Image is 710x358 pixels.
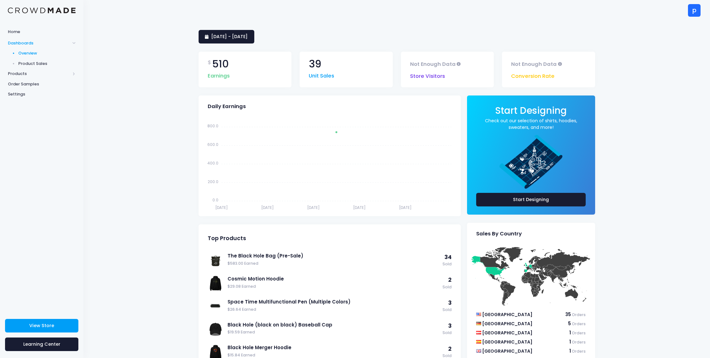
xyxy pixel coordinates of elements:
[476,193,586,206] a: Start Designing
[207,142,218,147] tspan: 600.0
[207,179,218,184] tspan: 200.0
[410,69,445,80] span: Store Visitors
[476,231,522,237] span: Sales By Country
[207,124,218,129] tspan: 800.0
[228,252,439,259] a: The Black Hole Bag (Pre-Sale)
[444,253,452,261] span: 34
[307,205,320,210] tspan: [DATE]
[442,284,452,290] span: Sold
[228,284,439,290] span: $29.08 Earned
[309,59,321,69] span: 39
[208,103,246,110] span: Daily Earnings
[565,311,571,318] span: 35
[208,69,230,80] span: Earnings
[572,349,586,354] span: Orders
[5,338,78,351] a: Learning Center
[448,322,452,330] span: 3
[353,205,366,210] tspan: [DATE]
[8,8,76,14] img: Logo
[448,276,452,284] span: 2
[495,104,567,117] span: Start Designing
[309,69,334,80] span: Unit Sales
[8,81,76,87] span: Order Samples
[442,330,452,336] span: Sold
[572,330,586,336] span: Orders
[228,329,439,335] span: $19.59 Earned
[572,321,586,326] span: Orders
[495,109,567,115] a: Start Designing
[569,338,571,345] span: 1
[482,311,532,318] span: [GEOGRAPHIC_DATA]
[410,59,456,69] span: Not Enough Data
[261,205,273,210] tspan: [DATE]
[228,307,439,313] span: $26.64 Earned
[482,339,532,345] span: [GEOGRAPHIC_DATA]
[8,29,76,35] span: Home
[23,341,60,347] span: Learning Center
[5,319,78,332] a: View Store
[8,40,70,46] span: Dashboards
[442,261,452,267] span: Sold
[215,205,228,210] tspan: [DATE]
[482,348,532,354] span: [GEOGRAPHIC_DATA]
[208,59,211,66] span: $
[29,322,54,329] span: View Store
[212,59,229,69] span: 510
[569,329,571,336] span: 1
[211,33,248,40] span: [DATE] - [DATE]
[569,348,571,354] span: 1
[18,61,76,67] span: Product Sales
[572,312,586,317] span: Orders
[212,198,218,203] tspan: 0.0
[199,30,254,43] a: [DATE] - [DATE]
[228,275,439,282] a: Cosmic Motion Hoodie
[476,118,586,131] a: Check out our selection of shirts, hoodies, sweaters, and more!
[482,320,532,327] span: [GEOGRAPHIC_DATA]
[482,330,532,336] span: [GEOGRAPHIC_DATA]
[568,320,571,327] span: 5
[511,59,557,69] span: Not Enough Data
[207,160,218,166] tspan: 400.0
[208,235,246,242] span: Top Products
[688,4,701,17] div: p
[448,345,452,353] span: 2
[511,69,555,80] span: Conversion Rate
[442,307,452,313] span: Sold
[399,205,412,210] tspan: [DATE]
[448,299,452,307] span: 3
[8,71,70,77] span: Products
[18,50,76,56] span: Overview
[228,321,439,328] a: Black Hole (black on black) Baseball Cap
[572,339,586,345] span: Orders
[228,344,439,351] a: Black Hole Merger Hoodie
[228,298,439,305] a: Space Time Multifunctional Pen (Multiple Colors)
[8,91,76,97] span: Settings
[228,261,439,267] span: $583.00 Earned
